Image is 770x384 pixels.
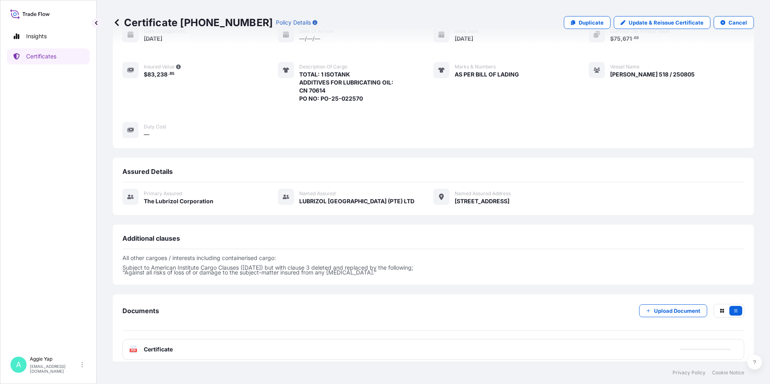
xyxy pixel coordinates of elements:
[16,361,21,369] span: A
[639,304,707,317] button: Upload Document
[299,197,414,205] span: LUBRIZOL [GEOGRAPHIC_DATA] (PTE) LTD
[157,72,168,77] span: 238
[26,52,56,60] p: Certificates
[30,356,80,362] p: Aggie Yap
[455,190,511,197] span: Named Assured Address
[299,64,347,70] span: Description of cargo
[714,16,754,29] button: Cancel
[122,307,159,315] span: Documents
[729,19,747,27] p: Cancel
[455,64,496,70] span: Marks & Numbers
[712,370,744,376] a: Cookie Notice
[155,72,157,77] span: ,
[144,124,166,130] span: Duty Cost
[610,70,695,78] span: [PERSON_NAME] 518 / 250805
[144,64,174,70] span: Insured Value
[26,32,47,40] p: Insights
[122,234,180,242] span: Additional clauses
[673,370,706,376] a: Privacy Policy
[654,307,700,315] p: Upload Document
[131,349,136,352] text: PDF
[144,190,182,197] span: Primary assured
[144,345,173,353] span: Certificate
[455,70,519,78] span: AS PER BILL OF LADING
[7,28,90,44] a: Insights
[276,19,311,27] p: Policy Details
[564,16,611,29] a: Duplicate
[168,72,169,75] span: .
[144,130,149,138] span: —
[299,190,335,197] span: Named Assured
[7,48,90,64] a: Certificates
[455,197,509,205] span: [STREET_ADDRESS]
[147,72,155,77] span: 83
[122,256,744,275] p: All other cargoes / interests including containerised cargo: Subject to American Institute Cargo ...
[122,167,173,175] span: Assured Details
[30,364,80,374] p: [EMAIL_ADDRESS][DOMAIN_NAME]
[614,16,710,29] a: Update & Reissue Certificate
[144,72,147,77] span: $
[113,16,273,29] p: Certificate [PHONE_NUMBER]
[170,72,174,75] span: 85
[144,197,213,205] span: The Lubrizol Corporation
[579,19,604,27] p: Duplicate
[299,70,393,103] span: TOTAL: 1 ISOTANK ADDITIVES FOR LUBRICATING OIL: CN 70614 PO NO: PO-25-022570
[610,64,640,70] span: Vessel Name
[629,19,704,27] p: Update & Reissue Certificate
